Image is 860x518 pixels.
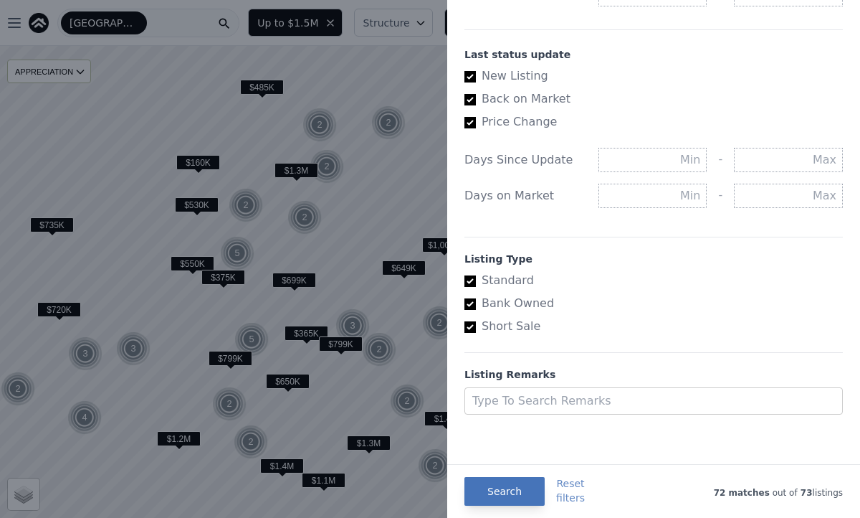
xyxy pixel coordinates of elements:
label: Short Sale [464,318,831,335]
label: Back on Market [464,90,831,108]
button: Search [464,477,545,506]
span: 73 [798,488,813,498]
div: Days on Market [464,187,587,204]
div: out of listings [585,484,843,499]
input: Bank Owned [464,298,476,310]
input: Max [734,148,843,172]
div: Last status update [464,47,843,62]
input: Max [734,184,843,208]
input: Price Change [464,117,476,128]
div: Listing Type [464,252,843,266]
label: Standard [464,272,831,289]
input: New Listing [464,71,476,83]
span: 72 matches [714,488,770,498]
div: - [718,148,722,172]
label: Bank Owned [464,295,831,312]
input: Standard [464,276,476,287]
input: Min [598,148,707,172]
input: Min [598,184,707,208]
input: Short Sale [464,321,476,333]
button: Resetfilters [556,476,585,505]
label: Price Change [464,113,831,131]
div: - [718,184,722,208]
input: Back on Market [464,94,476,105]
label: New Listing [464,67,831,85]
div: Days Since Update [464,151,587,169]
div: Listing Remarks [464,367,843,382]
